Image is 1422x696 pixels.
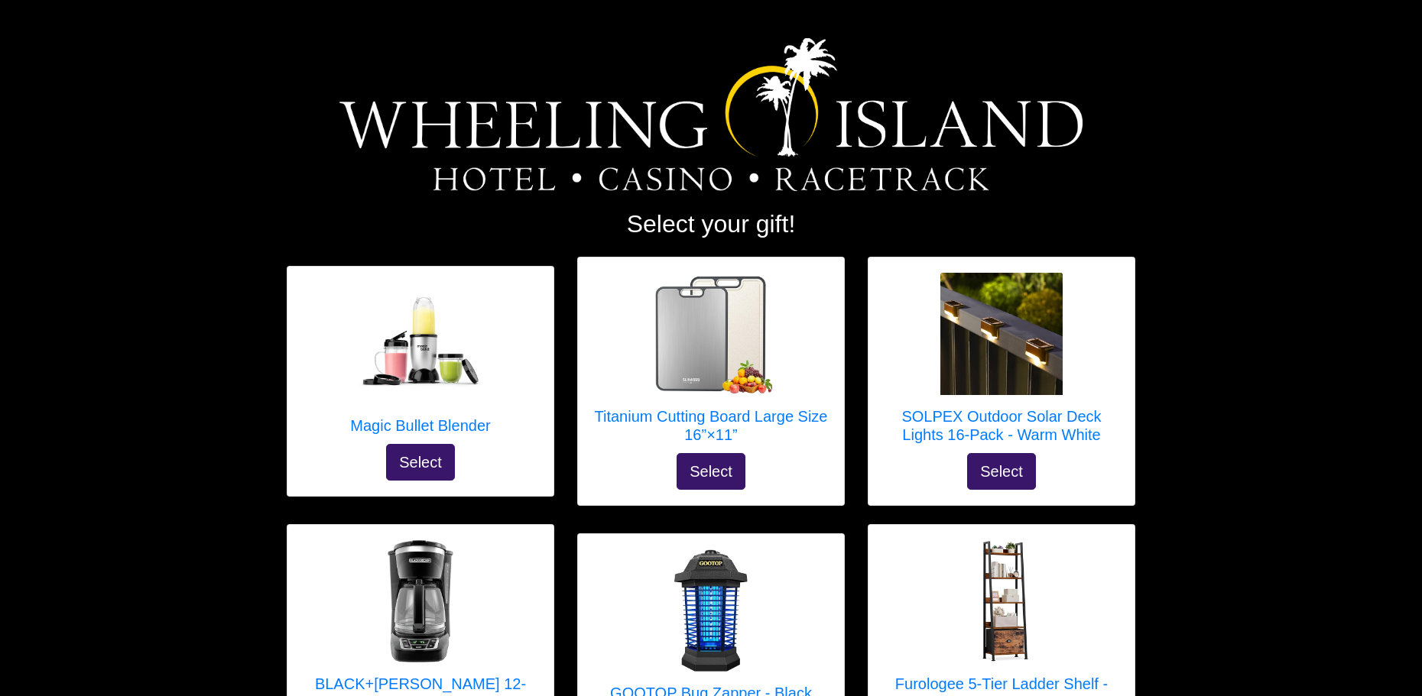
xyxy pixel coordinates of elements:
[350,282,490,444] a: Magic Bullet Blender Magic Bullet Blender
[940,273,1063,395] img: SOLPEX Outdoor Solar Deck Lights 16-Pack - Warm White
[677,453,745,490] button: Select
[884,273,1119,453] a: SOLPEX Outdoor Solar Deck Lights 16-Pack - Warm White SOLPEX Outdoor Solar Deck Lights 16-Pack - ...
[650,549,772,672] img: GOOTOP Bug Zapper - Black
[593,273,829,453] a: Titanium Cutting Board Large Size 16”×11” Titanium Cutting Board Large Size 16”×11”
[359,540,482,662] img: BLACK+DECKER 12-Cup Coffee Maker - Black
[650,273,772,395] img: Titanium Cutting Board Large Size 16”×11”
[287,209,1135,238] h2: Select your gift!
[884,407,1119,444] h5: SOLPEX Outdoor Solar Deck Lights 16-Pack - Warm White
[940,540,1063,662] img: Furologee 5-Tier Ladder Shelf - Rustic Wood Metal Storage
[339,38,1083,191] img: Logo
[350,416,490,435] h5: Magic Bullet Blender
[386,444,455,481] button: Select
[967,453,1036,490] button: Select
[359,282,482,404] img: Magic Bullet Blender
[593,407,829,444] h5: Titanium Cutting Board Large Size 16”×11”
